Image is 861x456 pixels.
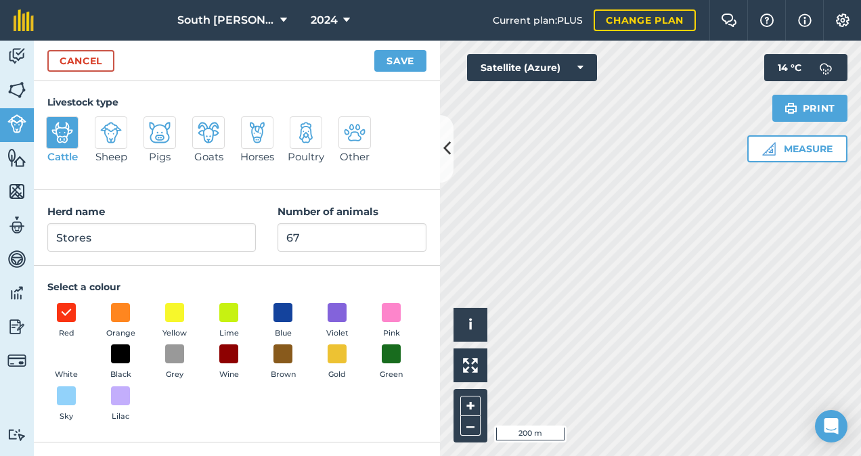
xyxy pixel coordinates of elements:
img: svg+xml;base64,PHN2ZyB4bWxucz0iaHR0cDovL3d3dy53My5vcmcvMjAwMC9zdmciIHdpZHRoPSI1NiIgaGVpZ2h0PSI2MC... [7,80,26,100]
span: Lime [219,327,239,340]
img: svg+xml;base64,PHN2ZyB4bWxucz0iaHR0cDovL3d3dy53My5vcmcvMjAwMC9zdmciIHdpZHRoPSIxOSIgaGVpZ2h0PSIyNC... [785,100,797,116]
a: Cancel [47,50,114,72]
img: svg+xml;base64,PD94bWwgdmVyc2lvbj0iMS4wIiBlbmNvZGluZz0idXRmLTgiPz4KPCEtLSBHZW5lcmF0b3I6IEFkb2JlIE... [51,122,73,143]
h4: Livestock type [47,95,426,110]
img: svg+xml;base64,PD94bWwgdmVyc2lvbj0iMS4wIiBlbmNvZGluZz0idXRmLTgiPz4KPCEtLSBHZW5lcmF0b3I6IEFkb2JlIE... [7,351,26,370]
span: Brown [271,369,296,381]
span: Green [380,369,403,381]
img: Two speech bubbles overlapping with the left bubble in the forefront [721,14,737,27]
button: 14 °C [764,54,847,81]
button: i [454,308,487,342]
button: Orange [102,303,139,340]
img: Four arrows, one pointing top left, one top right, one bottom right and the last bottom left [463,358,478,373]
button: Red [47,303,85,340]
img: svg+xml;base64,PD94bWwgdmVyc2lvbj0iMS4wIiBlbmNvZGluZz0idXRmLTgiPz4KPCEtLSBHZW5lcmF0b3I6IEFkb2JlIE... [198,122,219,143]
img: svg+xml;base64,PD94bWwgdmVyc2lvbj0iMS4wIiBlbmNvZGluZz0idXRmLTgiPz4KPCEtLSBHZW5lcmF0b3I6IEFkb2JlIE... [7,317,26,337]
span: Horses [240,149,274,165]
button: Brown [264,344,302,381]
span: 14 ° C [778,54,801,81]
span: Yellow [162,327,187,340]
button: Satellite (Azure) [467,54,597,81]
img: svg+xml;base64,PD94bWwgdmVyc2lvbj0iMS4wIiBlbmNvZGluZz0idXRmLTgiPz4KPCEtLSBHZW5lcmF0b3I6IEFkb2JlIE... [7,283,26,303]
button: Lilac [102,386,139,423]
span: Grey [166,369,183,381]
button: Yellow [156,303,194,340]
img: svg+xml;base64,PD94bWwgdmVyc2lvbj0iMS4wIiBlbmNvZGluZz0idXRmLTgiPz4KPCEtLSBHZW5lcmF0b3I6IEFkb2JlIE... [7,215,26,235]
img: svg+xml;base64,PHN2ZyB4bWxucz0iaHR0cDovL3d3dy53My5vcmcvMjAwMC9zdmciIHdpZHRoPSI1NiIgaGVpZ2h0PSI2MC... [7,147,26,168]
button: – [460,416,481,436]
span: Pigs [149,149,171,165]
button: Pink [372,303,410,340]
button: Lime [210,303,248,340]
span: Black [110,369,131,381]
img: svg+xml;base64,PD94bWwgdmVyc2lvbj0iMS4wIiBlbmNvZGluZz0idXRmLTgiPz4KPCEtLSBHZW5lcmF0b3I6IEFkb2JlIE... [100,122,122,143]
img: svg+xml;base64,PD94bWwgdmVyc2lvbj0iMS4wIiBlbmNvZGluZz0idXRmLTgiPz4KPCEtLSBHZW5lcmF0b3I6IEFkb2JlIE... [7,46,26,66]
button: + [460,396,481,416]
span: Gold [328,369,346,381]
strong: Number of animals [278,205,378,218]
span: Blue [275,327,292,340]
img: svg+xml;base64,PD94bWwgdmVyc2lvbj0iMS4wIiBlbmNvZGluZz0idXRmLTgiPz4KPCEtLSBHZW5lcmF0b3I6IEFkb2JlIE... [295,122,317,143]
img: svg+xml;base64,PD94bWwgdmVyc2lvbj0iMS4wIiBlbmNvZGluZz0idXRmLTgiPz4KPCEtLSBHZW5lcmF0b3I6IEFkb2JlIE... [246,122,268,143]
span: 2024 [311,12,338,28]
button: Save [374,50,426,72]
img: svg+xml;base64,PD94bWwgdmVyc2lvbj0iMS4wIiBlbmNvZGluZz0idXRmLTgiPz4KPCEtLSBHZW5lcmF0b3I6IEFkb2JlIE... [149,122,171,143]
span: Goats [194,149,223,165]
button: Measure [747,135,847,162]
span: Current plan : PLUS [493,13,583,28]
img: svg+xml;base64,PD94bWwgdmVyc2lvbj0iMS4wIiBlbmNvZGluZz0idXRmLTgiPz4KPCEtLSBHZW5lcmF0b3I6IEFkb2JlIE... [7,428,26,441]
img: fieldmargin Logo [14,9,34,31]
img: svg+xml;base64,PD94bWwgdmVyc2lvbj0iMS4wIiBlbmNvZGluZz0idXRmLTgiPz4KPCEtLSBHZW5lcmF0b3I6IEFkb2JlIE... [7,114,26,133]
span: Sheep [95,149,127,165]
span: Lilac [112,411,129,423]
span: South [PERSON_NAME] [177,12,275,28]
div: Open Intercom Messenger [815,410,847,442]
button: Blue [264,303,302,340]
span: Violet [326,327,349,340]
span: Wine [219,369,239,381]
span: Cattle [47,149,78,165]
button: Wine [210,344,248,381]
button: Sky [47,386,85,423]
strong: Select a colour [47,281,120,293]
button: Black [102,344,139,381]
button: Print [772,95,848,122]
span: Other [340,149,370,165]
span: Poultry [288,149,324,165]
a: Change plan [594,9,696,31]
span: White [55,369,78,381]
img: svg+xml;base64,PD94bWwgdmVyc2lvbj0iMS4wIiBlbmNvZGluZz0idXRmLTgiPz4KPCEtLSBHZW5lcmF0b3I6IEFkb2JlIE... [812,54,839,81]
img: svg+xml;base64,PHN2ZyB4bWxucz0iaHR0cDovL3d3dy53My5vcmcvMjAwMC9zdmciIHdpZHRoPSIxNyIgaGVpZ2h0PSIxNy... [798,12,812,28]
button: White [47,344,85,381]
span: Orange [106,327,135,340]
img: A question mark icon [759,14,775,27]
img: svg+xml;base64,PD94bWwgdmVyc2lvbj0iMS4wIiBlbmNvZGluZz0idXRmLTgiPz4KPCEtLSBHZW5lcmF0b3I6IEFkb2JlIE... [7,249,26,269]
img: A cog icon [835,14,851,27]
button: Violet [318,303,356,340]
button: Grey [156,344,194,381]
img: svg+xml;base64,PHN2ZyB4bWxucz0iaHR0cDovL3d3dy53My5vcmcvMjAwMC9zdmciIHdpZHRoPSIxOCIgaGVpZ2h0PSIyNC... [60,304,72,321]
span: Red [59,327,74,340]
button: Green [372,344,410,381]
span: Sky [60,411,73,423]
img: svg+xml;base64,PHN2ZyB4bWxucz0iaHR0cDovL3d3dy53My5vcmcvMjAwMC9zdmciIHdpZHRoPSI1NiIgaGVpZ2h0PSI2MC... [7,181,26,202]
span: i [468,316,472,333]
img: svg+xml;base64,PD94bWwgdmVyc2lvbj0iMS4wIiBlbmNvZGluZz0idXRmLTgiPz4KPCEtLSBHZW5lcmF0b3I6IEFkb2JlIE... [344,122,366,143]
button: Gold [318,344,356,381]
strong: Herd name [47,205,105,218]
img: Ruler icon [762,142,776,156]
span: Pink [383,327,400,340]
